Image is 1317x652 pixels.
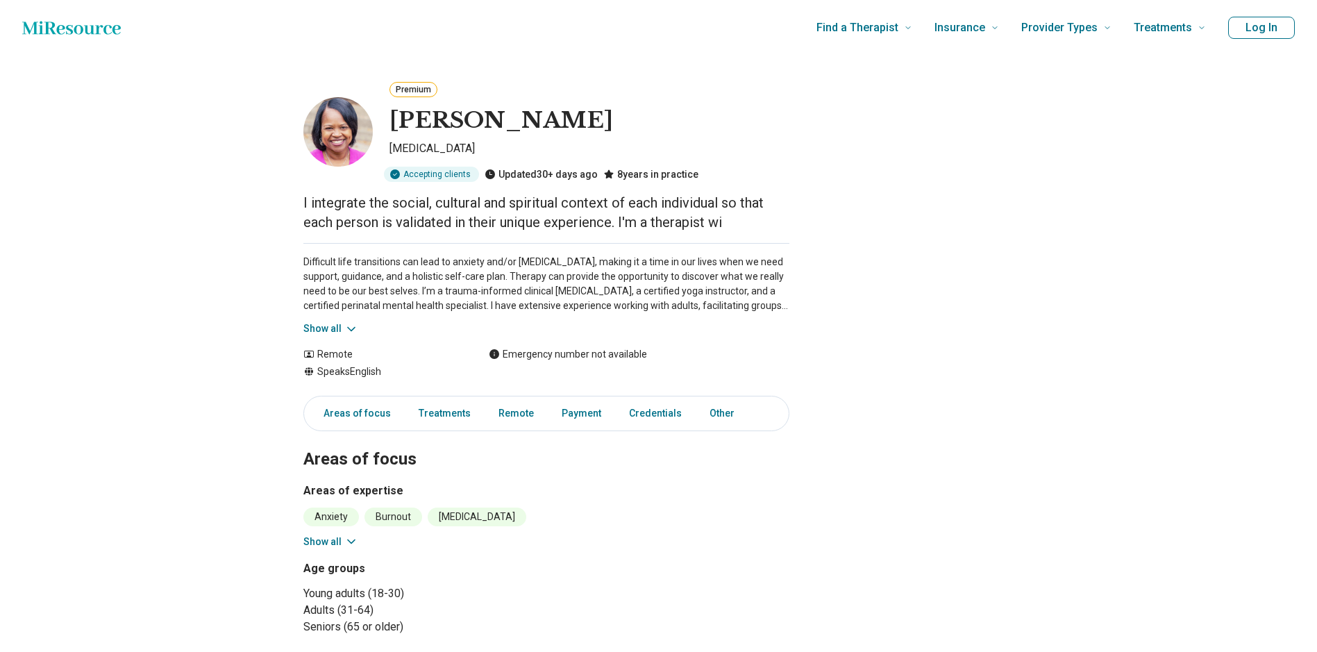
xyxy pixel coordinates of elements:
span: Insurance [934,18,985,37]
img: Aviance Rhome-Boroff, Psychologist [303,97,373,167]
button: Show all [303,535,358,549]
button: Log In [1228,17,1295,39]
a: Credentials [621,399,690,428]
a: Treatments [410,399,479,428]
li: Young adults (18-30) [303,585,541,602]
div: Speaks English [303,365,461,379]
div: Updated 30+ days ago [485,167,598,182]
h3: Areas of expertise [303,483,789,499]
button: Premium [389,82,437,97]
div: Emergency number not available [489,347,647,362]
span: Find a Therapist [816,18,898,37]
li: Adults (31-64) [303,602,541,619]
h2: Areas of focus [303,415,789,471]
a: Other [701,399,751,428]
span: Treatments [1134,18,1192,37]
li: Seniors (65 or older) [303,619,541,635]
p: Difficult life transitions can lead to anxiety and/or [MEDICAL_DATA], making it a time in our liv... [303,255,789,313]
h1: [PERSON_NAME] [389,106,613,135]
li: [MEDICAL_DATA] [428,508,526,526]
li: Burnout [364,508,422,526]
span: Provider Types [1021,18,1098,37]
a: Payment [553,399,610,428]
p: [MEDICAL_DATA] [389,140,789,161]
h3: Age groups [303,560,541,577]
div: 8 years in practice [603,167,698,182]
a: Areas of focus [307,399,399,428]
p: I integrate the social, cultural and spiritual context of each individual so that each person is ... [303,193,789,232]
a: Home page [22,14,121,42]
div: Remote [303,347,461,362]
button: Show all [303,321,358,336]
a: Remote [490,399,542,428]
li: Anxiety [303,508,359,526]
div: Accepting clients [384,167,479,182]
